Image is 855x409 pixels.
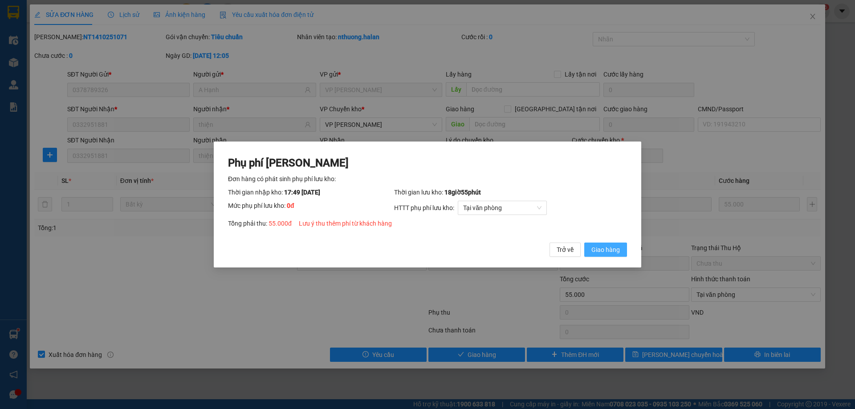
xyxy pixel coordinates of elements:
[591,245,620,255] span: Giao hàng
[228,174,627,184] div: Đơn hàng có phát sinh phụ phí lưu kho:
[550,243,581,257] button: Trở về
[584,243,627,257] button: Giao hàng
[228,157,349,169] span: Phụ phí [PERSON_NAME]
[284,189,320,196] span: 17:49 [DATE]
[11,61,133,90] b: GỬI : VP [GEOGRAPHIC_DATA]
[557,245,574,255] span: Trở về
[228,201,394,215] div: Mức phụ phí lưu kho:
[394,201,627,215] div: HTTT phụ phí lưu kho:
[83,22,372,33] li: 271 - [PERSON_NAME] - [GEOGRAPHIC_DATA] - [GEOGRAPHIC_DATA]
[463,201,541,215] span: Tại văn phòng
[269,220,292,227] span: 55.000 đ
[11,11,78,56] img: logo.jpg
[228,187,394,197] div: Thời gian nhập kho:
[228,219,627,228] div: Tổng phải thu:
[394,187,627,197] div: Thời gian lưu kho:
[287,202,294,209] span: 0 đ
[299,220,392,227] span: Lưu ý thu thêm phí từ khách hàng
[444,189,481,196] span: 18 giờ 55 phút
